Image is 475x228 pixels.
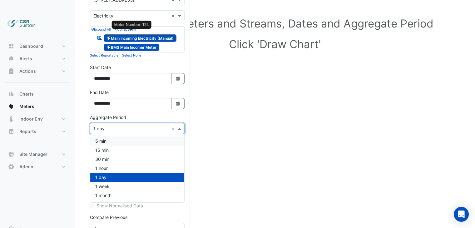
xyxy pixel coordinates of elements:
[19,68,36,74] span: Actions
[122,52,141,58] button: Select None
[8,91,14,97] app-icon: Charts
[90,134,184,202] div: Options List
[104,44,160,51] span: BMS Main Incomer Meter
[90,52,118,58] button: Select Reportable
[114,22,149,27] div: Meter Number: 124
[90,53,118,57] small: Select Reportable
[92,27,111,32] button: Expand All
[19,128,36,135] span: Reports
[95,138,106,144] span: 5 min
[122,53,141,57] small: Select None
[5,40,70,52] button: Dashboard
[95,193,111,198] span: 1 month
[8,68,14,74] app-icon: Actions
[5,113,70,125] button: Indoor Env
[95,184,110,189] span: 1 week
[100,37,450,51] h1: Click 'Draw Chart'
[8,43,14,49] app-icon: Dashboard
[171,12,176,19] span: Clear
[90,89,109,96] label: End Date
[175,101,181,106] fa-icon: Select Date
[90,202,185,209] div: Selected meters/streams do not support normalisation
[5,161,70,173] button: Admin
[8,128,14,135] app-icon: Reports
[8,164,14,170] app-icon: Admin
[5,148,70,161] button: Site Manager
[106,45,111,50] fa-icon: Electricity
[5,52,70,65] button: Alerts
[104,34,177,42] span: Main Incoming Electricity (Manual)
[19,91,34,97] span: Charts
[95,147,109,153] span: 15 min
[8,56,14,62] app-icon: Alerts
[100,17,450,30] h1: Select Site, Meters and Streams, Dates and Aggregate Period
[5,125,70,138] button: Reports
[95,166,108,171] span: 1 hour
[8,151,14,157] app-icon: Site Manager
[5,65,70,77] button: Actions
[90,214,127,221] label: Compare Previous
[19,43,43,49] span: Dashboard
[97,35,102,40] fa-icon: Reportable
[19,164,33,170] span: Admin
[90,114,126,121] label: Aggregate Period
[19,56,32,62] span: Alerts
[19,116,43,122] span: Indoor Env
[8,103,14,110] app-icon: Meters
[115,27,136,32] button: Collapse All
[95,175,106,180] span: 1 day
[90,64,111,71] label: Start Date
[175,76,181,81] fa-icon: Select Date
[19,151,47,157] span: Site Manager
[454,207,469,222] div: Open Intercom Messenger
[171,125,176,132] span: Clear
[8,116,14,122] app-icon: Indoor Env
[5,88,70,100] button: Charts
[95,156,109,162] span: 30 min
[19,103,34,110] span: Meters
[106,36,111,40] fa-icon: Electricity
[96,202,143,209] label: Show Normalised Data
[7,17,36,30] img: Company Logo
[5,100,70,113] button: Meters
